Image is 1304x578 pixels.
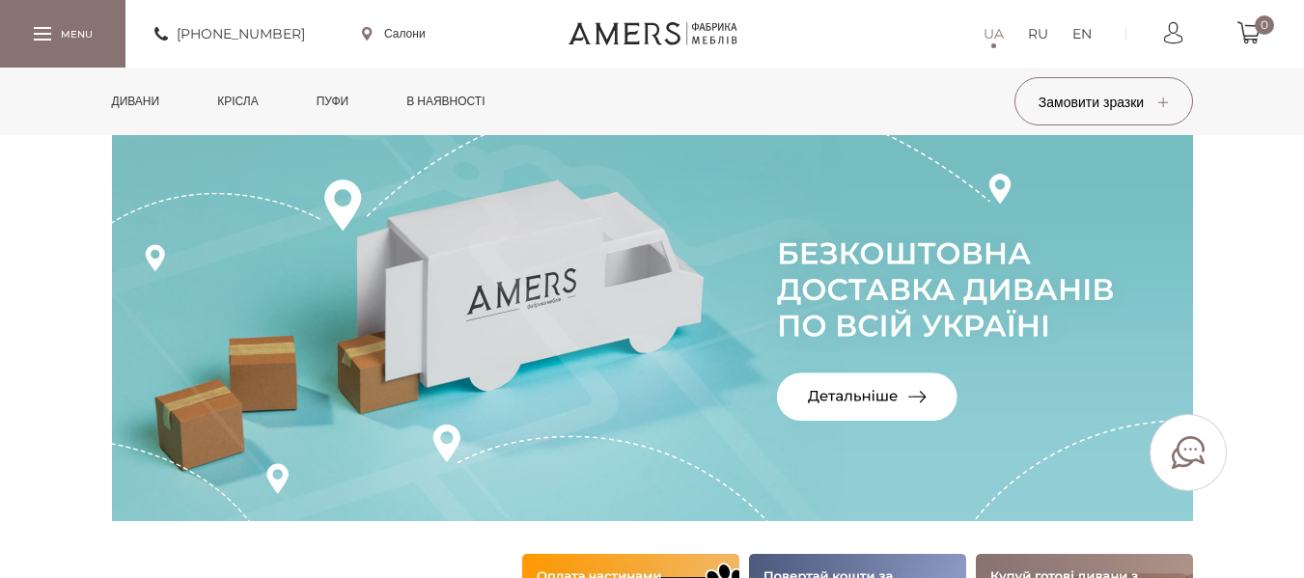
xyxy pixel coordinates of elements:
[362,25,426,42] a: Салони
[1255,15,1274,35] span: 0
[97,68,175,135] a: Дивани
[203,68,272,135] a: Крісла
[302,68,364,135] a: Пуфи
[1014,77,1193,125] button: Замовити зразки
[392,68,499,135] a: в наявності
[1072,22,1092,45] a: EN
[154,22,305,45] a: [PHONE_NUMBER]
[1039,94,1168,111] span: Замовити зразки
[1028,22,1048,45] a: RU
[984,22,1004,45] a: UA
